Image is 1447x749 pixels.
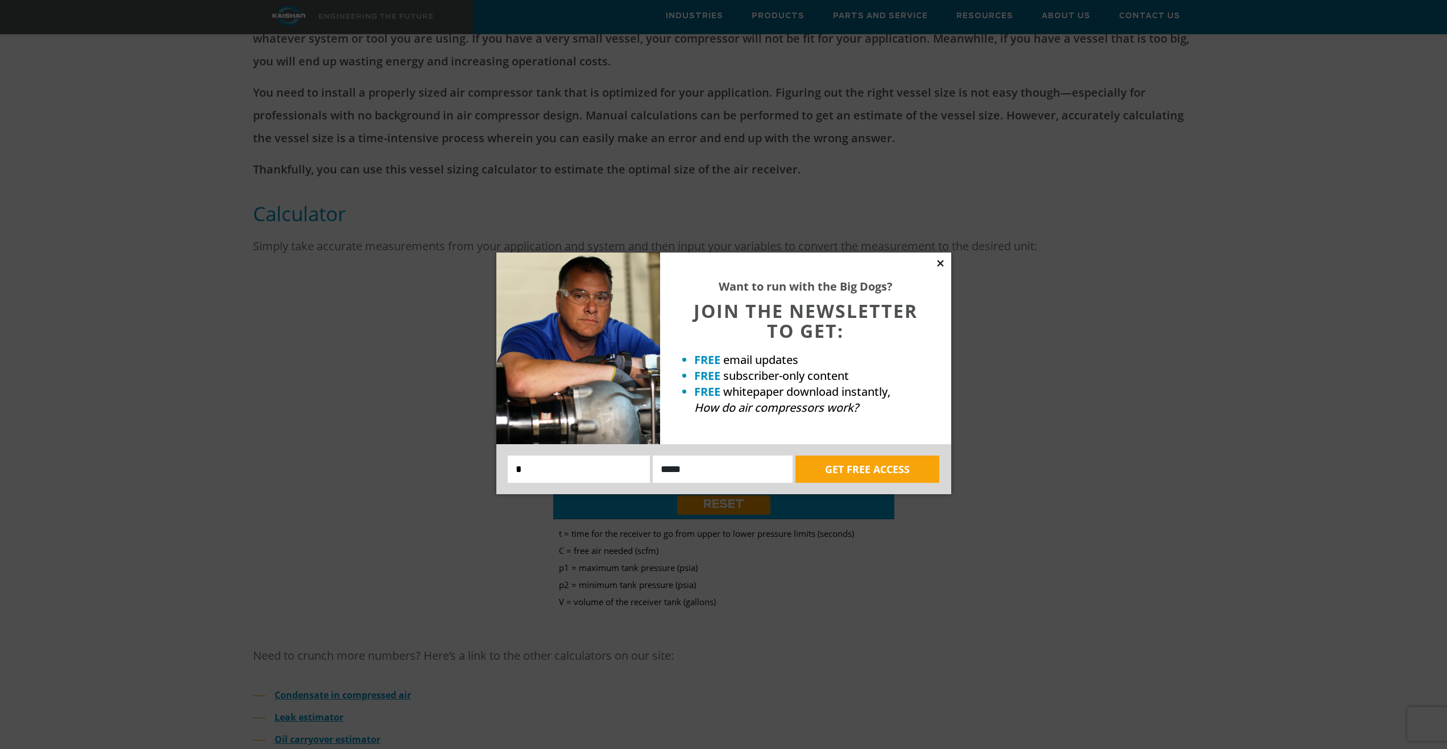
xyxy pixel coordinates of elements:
[723,352,798,367] span: email updates
[653,456,793,483] input: Email
[719,279,893,294] strong: Want to run with the Big Dogs?
[694,368,720,383] strong: FREE
[694,352,720,367] strong: FREE
[723,384,890,399] span: whitepaper download instantly,
[795,456,939,483] button: GET FREE ACCESS
[694,384,720,399] strong: FREE
[694,299,918,343] span: JOIN THE NEWSLETTER TO GET:
[508,456,650,483] input: Name:
[723,368,849,383] span: subscriber-only content
[935,258,946,268] button: Close
[694,400,859,415] em: How do air compressors work?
